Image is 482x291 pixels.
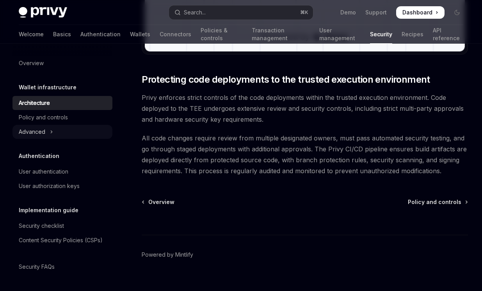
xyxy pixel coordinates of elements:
[19,98,50,108] div: Architecture
[53,25,71,44] a: Basics
[19,7,67,18] img: dark logo
[80,25,121,44] a: Authentication
[402,9,432,16] span: Dashboard
[201,25,242,44] a: Policies & controls
[19,151,59,161] h5: Authentication
[396,6,445,19] a: Dashboard
[19,25,44,44] a: Welcome
[12,125,112,139] button: Toggle Advanced section
[12,56,112,70] a: Overview
[169,5,313,20] button: Open search
[142,92,468,125] span: Privy enforces strict controls of the code deployments within the trusted execution environment. ...
[12,219,112,233] a: Security checklist
[12,260,112,274] a: Security FAQs
[12,165,112,179] a: User authentication
[319,25,361,44] a: User management
[252,25,310,44] a: Transaction management
[12,96,112,110] a: Architecture
[130,25,150,44] a: Wallets
[408,198,467,206] a: Policy and controls
[19,181,80,191] div: User authorization keys
[19,83,76,92] h5: Wallet infrastructure
[19,206,78,215] h5: Implementation guide
[19,127,45,137] div: Advanced
[184,8,206,17] div: Search...
[148,198,174,206] span: Overview
[402,25,423,44] a: Recipes
[340,9,356,16] a: Demo
[142,73,430,86] span: Protecting code deployments to the trusted execution environment
[19,113,68,122] div: Policy and controls
[300,9,308,16] span: ⌘ K
[160,25,191,44] a: Connectors
[19,236,103,245] div: Content Security Policies (CSPs)
[19,59,44,68] div: Overview
[408,198,461,206] span: Policy and controls
[19,167,68,176] div: User authentication
[365,9,387,16] a: Support
[19,262,55,271] div: Security FAQs
[12,110,112,124] a: Policy and controls
[370,25,392,44] a: Security
[19,221,64,231] div: Security checklist
[142,198,174,206] a: Overview
[142,251,193,259] a: Powered by Mintlify
[142,133,468,176] span: All code changes require review from multiple designated owners, must pass automated security tes...
[451,6,463,19] button: Toggle dark mode
[433,25,463,44] a: API reference
[12,233,112,247] a: Content Security Policies (CSPs)
[12,179,112,193] a: User authorization keys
